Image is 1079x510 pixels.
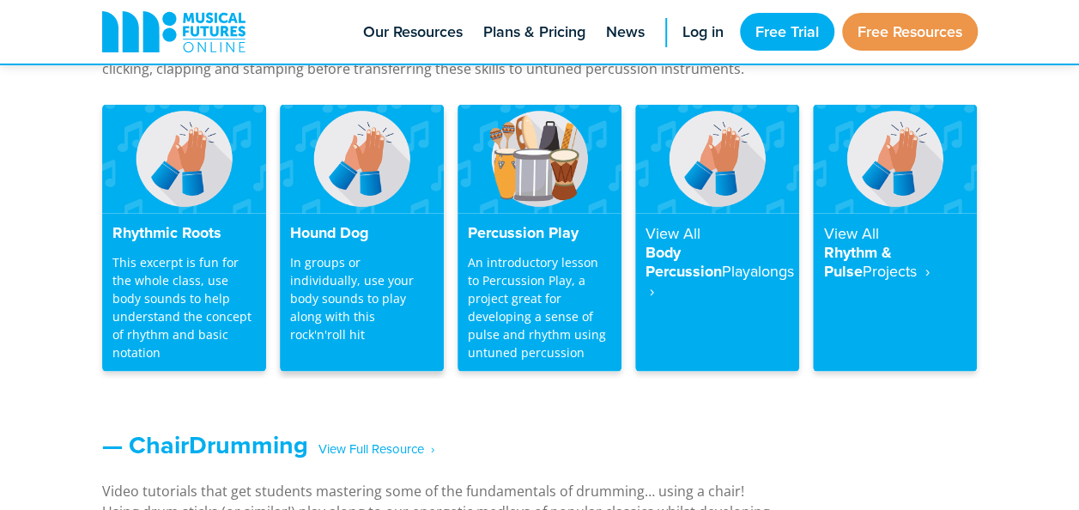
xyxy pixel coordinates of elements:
h4: Rhythm & Pulse [823,223,967,281]
p: This excerpt is fun for the whole class, use body sounds to help understand the concept of rhythm... [112,252,256,361]
strong: View All [823,222,878,243]
a: Rhythmic Roots This excerpt is fun for the whole class, use body sounds to help understand the co... [102,104,266,371]
h4: Percussion Play [468,223,611,242]
a: Percussion Play An introductory lesson to Percussion Play, a project great for developing a sense... [458,104,621,371]
strong: View All [646,222,700,243]
span: ‎ ‎ ‎ View Full Resource‎‏‏‎ ‎ › [308,434,434,464]
a: Free Trial [740,13,834,51]
span: News [606,21,645,44]
a: — ChairDrumming‎ ‎ ‎ View Full Resource‎‏‏‎ ‎ › [102,426,434,462]
h4: Rhythmic Roots [112,223,256,242]
a: Free Resources [842,13,978,51]
strong: Projects ‎ › [862,259,929,281]
a: Hound Dog In groups or individually, use your body sounds to play along with this rock'n'roll hit [280,104,444,371]
h4: Body Percussion [646,223,789,300]
h4: Hound Dog [290,223,433,242]
p: In groups or individually, use your body sounds to play along with this rock'n'roll hit [290,252,433,343]
strong: Playalongs ‎ › [646,259,794,301]
a: View AllRhythm & PulseProjects ‎ › [813,104,977,371]
span: Log in [682,21,724,44]
span: Our Resources [363,21,463,44]
a: View AllBody PercussionPlayalongs ‎ › [635,104,799,371]
p: An introductory lesson to Percussion Play, a project great for developing a sense of pulse and rh... [468,252,611,361]
span: Plans & Pricing [483,21,585,44]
